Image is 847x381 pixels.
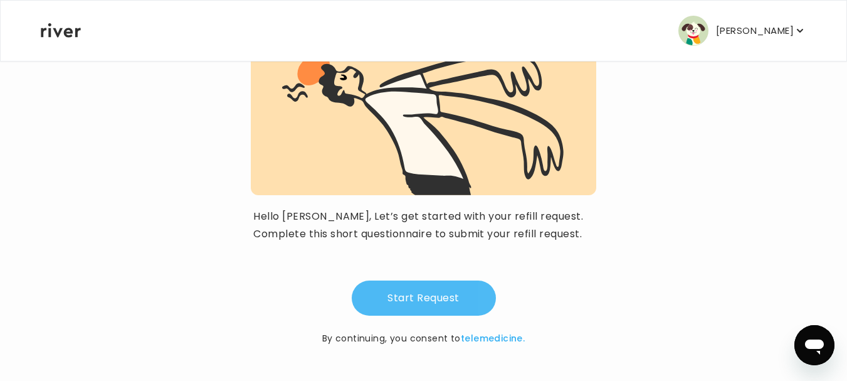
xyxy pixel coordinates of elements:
[461,332,525,345] a: telemedicine.
[282,51,566,195] img: visit complete graphic
[716,22,794,40] p: [PERSON_NAME]
[678,16,806,46] button: user avatar[PERSON_NAME]
[352,281,496,316] button: Start Request
[253,208,593,243] p: Hello [PERSON_NAME], Let’s get started with your refill request. Complete this short questionnair...
[678,16,708,46] img: user avatar
[322,331,525,346] p: By continuing, you consent to
[794,325,834,365] iframe: Button to launch messaging window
